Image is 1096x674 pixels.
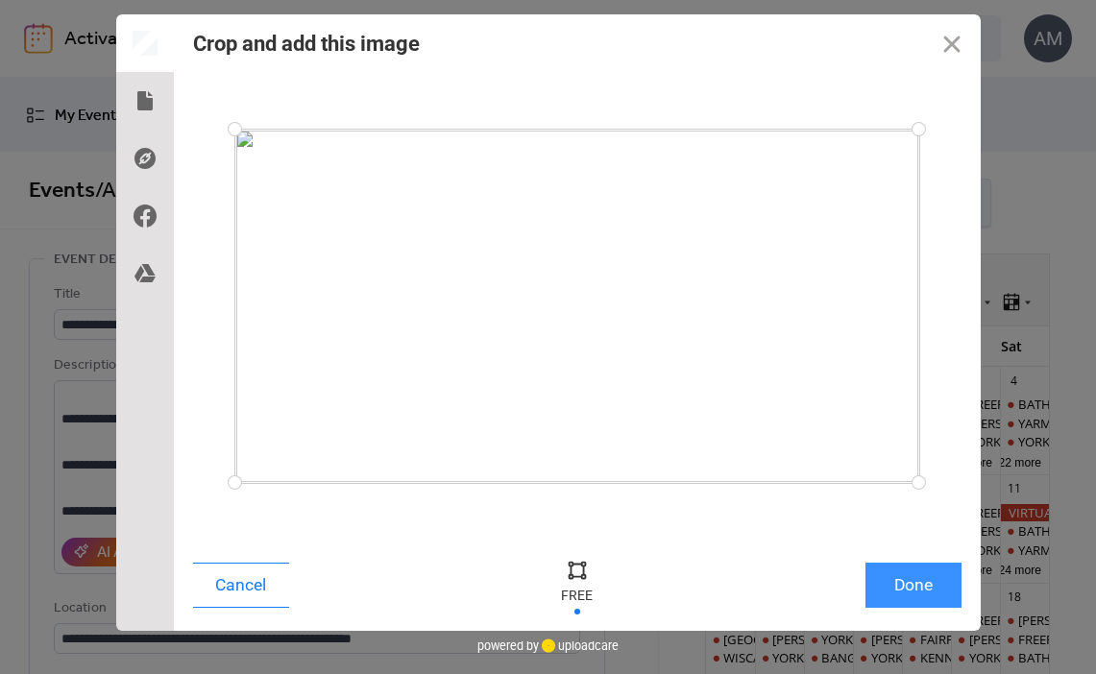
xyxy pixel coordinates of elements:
[193,32,420,56] div: Crop and add this image
[539,638,619,653] a: uploadcare
[116,14,174,72] div: Preview
[477,631,619,660] div: powered by
[116,245,174,302] div: Google Drive
[865,563,962,608] button: Done
[923,14,981,72] button: Close
[116,72,174,130] div: Local Files
[116,130,174,187] div: Direct Link
[116,187,174,245] div: Facebook
[193,563,289,608] button: Cancel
